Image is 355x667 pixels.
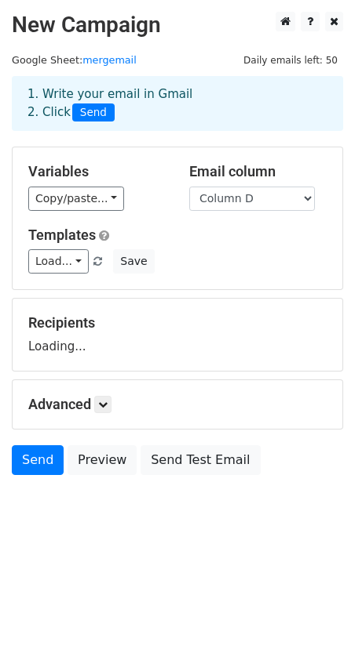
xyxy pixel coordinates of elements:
[189,163,327,180] h5: Email column
[113,249,154,274] button: Save
[28,227,96,243] a: Templates
[28,314,327,332] h5: Recipients
[238,52,343,69] span: Daily emails left: 50
[28,187,124,211] a: Copy/paste...
[12,12,343,38] h2: New Campaign
[28,249,89,274] a: Load...
[141,445,260,475] a: Send Test Email
[82,54,137,66] a: mergemail
[28,314,327,355] div: Loading...
[28,163,166,180] h5: Variables
[16,85,339,121] div: 1. Write your email in Gmail 2. Click
[72,103,115,122] span: Send
[12,54,137,66] small: Google Sheet:
[68,445,137,475] a: Preview
[12,445,64,475] a: Send
[28,396,327,413] h5: Advanced
[238,54,343,66] a: Daily emails left: 50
